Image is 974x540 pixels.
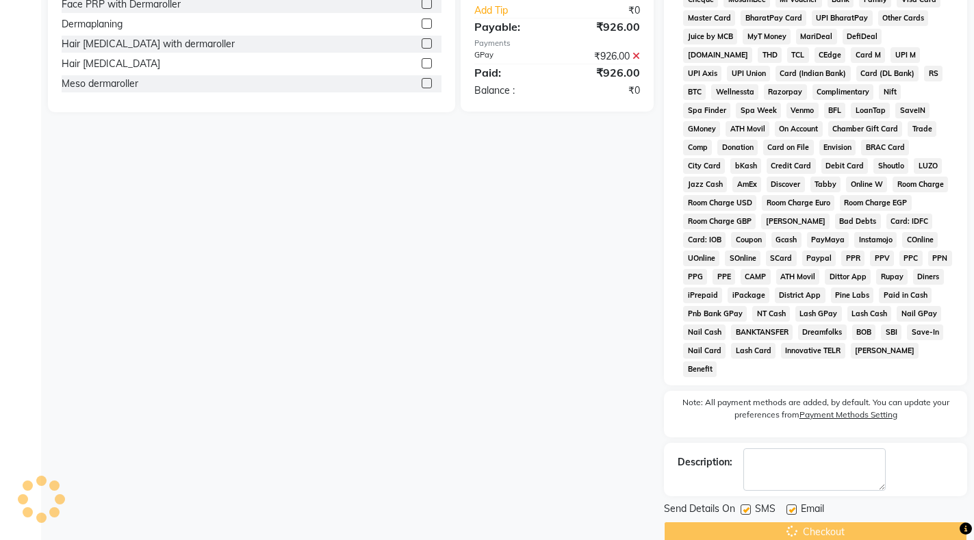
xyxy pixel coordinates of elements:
[781,343,845,359] span: Innovative TELR
[819,140,856,155] span: Envision
[464,83,557,98] div: Balance :
[573,3,650,18] div: ₹0
[907,324,943,340] span: Save-In
[464,49,557,64] div: GPay
[730,158,761,174] span: bKash
[62,77,138,91] div: Meso dermaroller
[741,10,806,26] span: BharatPay Card
[824,103,846,118] span: BFL
[683,195,756,211] span: Room Charge USD
[775,287,825,303] span: District App
[812,84,874,100] span: Complimentary
[762,195,834,211] span: Room Charge Euro
[802,250,836,266] span: Paypal
[828,121,903,137] span: Chamber Gift Card
[683,287,722,303] span: iPrepaid
[683,177,727,192] span: Jazz Cash
[683,140,712,155] span: Comp
[902,232,938,248] span: COnline
[464,18,557,35] div: Payable:
[851,103,890,118] span: LoanTap
[755,502,776,519] span: SMS
[893,177,948,192] span: Room Charge
[897,306,941,322] span: Nail GPay
[557,64,650,81] div: ₹926.00
[727,66,770,81] span: UPI Union
[787,47,809,63] span: TCL
[678,396,953,426] label: Note: All payment methods are added, by default. You can update your preferences from
[758,47,782,63] span: THD
[840,195,912,211] span: Room Charge EGP
[683,232,726,248] span: Card: IOB
[62,17,123,31] div: Dermaplaning
[767,158,816,174] span: Credit Card
[683,66,721,81] span: UPI Axis
[854,232,897,248] span: Instamojo
[776,66,851,81] span: Card (Indian Bank)
[683,158,725,174] span: City Card
[683,343,726,359] span: Nail Card
[683,214,756,229] span: Room Charge GBP
[683,121,720,137] span: GMoney
[761,214,830,229] span: [PERSON_NAME]
[879,287,932,303] span: Paid in Cash
[725,250,760,266] span: SOnline
[843,29,882,44] span: DefiDeal
[846,177,887,192] span: Online W
[731,324,793,340] span: BANKTANSFER
[847,306,892,322] span: Lash Cash
[841,250,864,266] span: PPR
[741,269,771,285] span: CAMP
[557,83,650,98] div: ₹0
[736,103,781,118] span: Spa Week
[728,287,769,303] span: iPackage
[879,84,901,100] span: Nift
[766,250,797,266] span: SCard
[873,158,908,174] span: Shoutlo
[899,250,923,266] span: PPC
[825,269,871,285] span: Dittor App
[861,140,909,155] span: BRAC Card
[683,29,737,44] span: Juice by MCB
[683,10,735,26] span: Master Card
[821,158,869,174] span: Debit Card
[678,455,732,470] div: Description:
[683,250,719,266] span: UOnline
[851,343,919,359] span: [PERSON_NAME]
[928,250,952,266] span: PPN
[683,103,730,118] span: Spa Finder
[683,269,707,285] span: PPG
[807,232,849,248] span: PayMaya
[878,10,929,26] span: Other Cards
[856,66,919,81] span: Card (DL Bank)
[801,502,824,519] span: Email
[810,177,841,192] span: Tabby
[799,409,897,421] label: Payment Methods Setting
[664,502,735,519] span: Send Details On
[775,121,823,137] span: On Account
[924,66,943,81] span: RS
[557,18,650,35] div: ₹926.00
[683,84,706,100] span: BTC
[815,47,846,63] span: CEdge
[711,84,758,100] span: Wellnessta
[557,49,650,64] div: ₹926.00
[726,121,769,137] span: ATH Movil
[683,324,726,340] span: Nail Cash
[914,158,942,174] span: LUZO
[717,140,758,155] span: Donation
[812,10,873,26] span: UPI BharatPay
[913,269,944,285] span: Diners
[62,37,235,51] div: Hair [MEDICAL_DATA] with dermaroller
[870,250,894,266] span: PPV
[764,84,807,100] span: Razorpay
[881,324,901,340] span: SBI
[831,287,874,303] span: Pine Labs
[795,306,842,322] span: Lash GPay
[851,47,885,63] span: Card M
[732,177,761,192] span: AmEx
[713,269,735,285] span: PPE
[763,140,814,155] span: Card on File
[796,29,837,44] span: MariDeal
[62,57,160,71] div: Hair [MEDICAL_DATA]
